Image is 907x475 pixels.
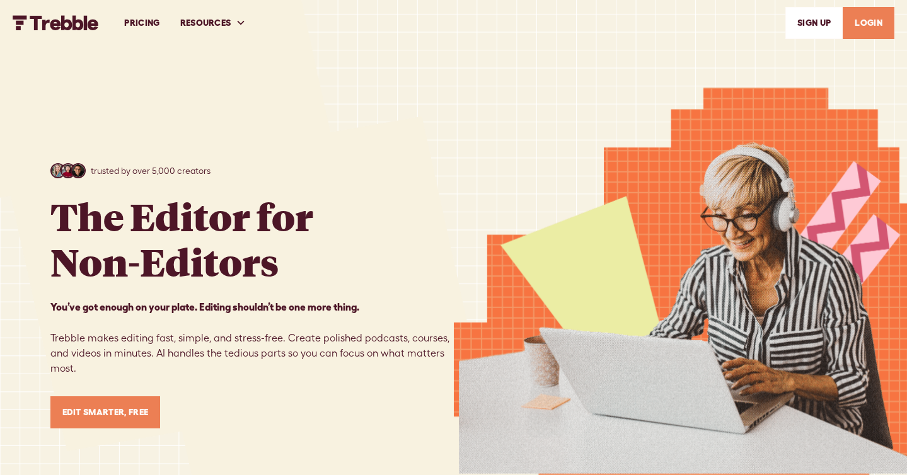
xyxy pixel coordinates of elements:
[13,15,99,30] a: home
[50,396,161,428] a: Edit Smarter, Free
[13,15,99,30] img: Trebble FM Logo
[50,301,359,312] strong: You’ve got enough on your plate. Editing shouldn’t be one more thing. ‍
[180,16,231,30] div: RESOURCES
[785,7,843,39] a: SIGn UP
[50,193,313,284] h1: The Editor for Non-Editors
[50,299,454,376] p: Trebble makes editing fast, simple, and stress-free. Create polished podcasts, courses, and video...
[843,7,894,39] a: LOGIN
[91,164,211,178] p: trusted by over 5,000 creators
[170,1,257,45] div: RESOURCES
[114,1,170,45] a: PRICING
